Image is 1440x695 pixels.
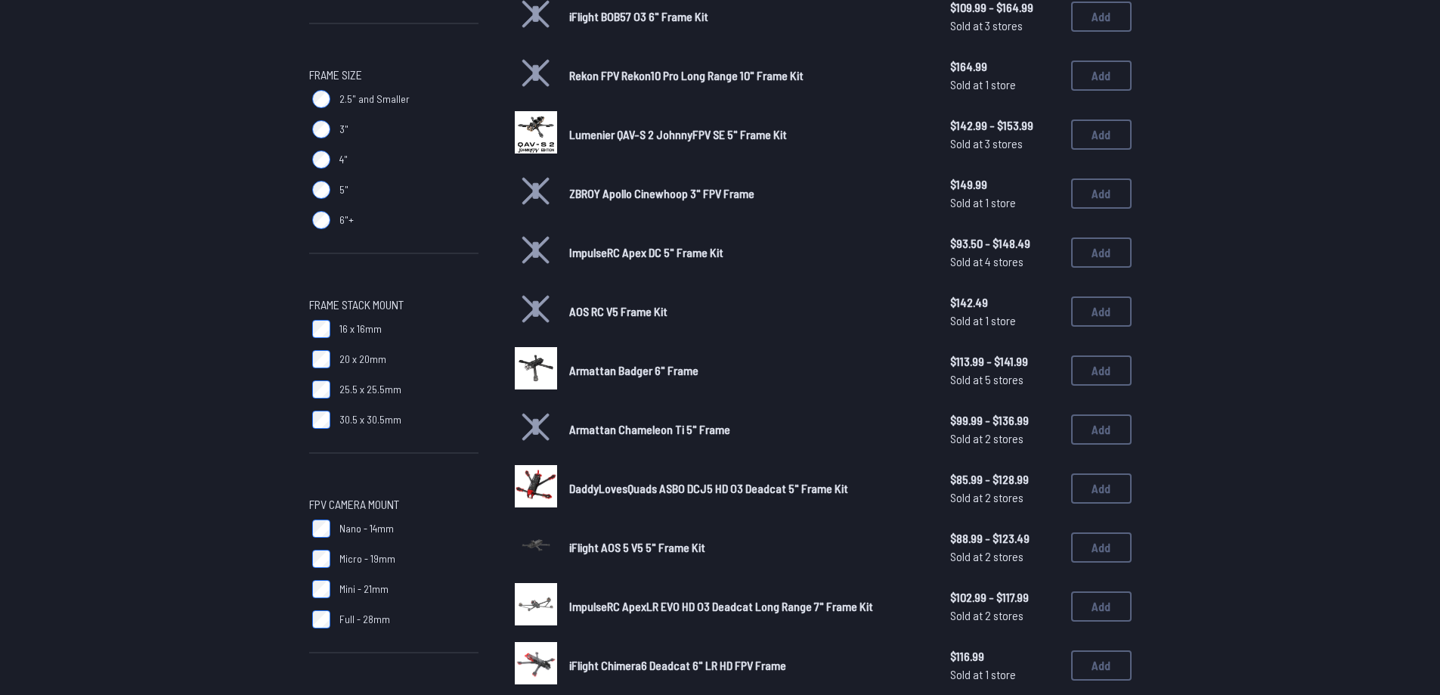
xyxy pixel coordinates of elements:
[569,126,926,144] a: Lumenier QAV-S 2 JohnnyFPV SE 5" Frame Kit
[950,17,1059,35] span: Sold at 3 stores
[950,588,1059,607] span: $102.99 - $117.99
[569,244,926,262] a: ImpulseRC Apex DC 5" Frame Kit
[1071,237,1132,268] button: Add
[950,194,1059,212] span: Sold at 1 store
[950,76,1059,94] span: Sold at 1 store
[569,68,804,82] span: Rekon FPV Rekon10 Pro Long Range 10" Frame Kit
[569,658,786,672] span: iFlight Chimera6 Deadcat 6" LR HD FPV Frame
[950,175,1059,194] span: $149.99
[312,150,330,169] input: 4"
[339,551,395,566] span: Micro - 19mm
[950,647,1059,666] span: $116.99
[569,303,926,321] a: AOS RC V5 Frame Kit
[515,524,557,566] img: image
[339,612,390,627] span: Full - 28mm
[1071,2,1132,32] button: Add
[569,245,723,259] span: ImpulseRC Apex DC 5" Frame Kit
[1071,178,1132,209] button: Add
[339,582,389,597] span: Mini - 21mm
[569,481,848,495] span: DaddyLovesQuads ASBO DCJ5 HD O3 Deadcat 5" Frame Kit
[1071,119,1132,150] button: Add
[515,111,557,154] img: image
[339,182,348,197] span: 5"
[1071,650,1132,681] button: Add
[950,312,1059,330] span: Sold at 1 store
[309,495,399,513] span: FPV Camera Mount
[515,642,557,689] a: image
[569,9,708,23] span: iFlight BOB57 O3 6" Frame Kit
[569,538,926,557] a: iFlight AOS 5 V5 5" Frame Kit
[339,213,354,228] span: 6"+
[950,371,1059,389] span: Sold at 5 stores
[569,127,787,141] span: Lumenier QAV-S 2 JohnnyFPV SE 5" Frame Kit
[515,465,557,512] a: image
[312,520,330,538] input: Nano - 14mm
[950,57,1059,76] span: $164.99
[569,185,926,203] a: ZBROY Apollo Cinewhoop 3" FPV Frame
[569,540,705,554] span: iFlight AOS 5 V5 5" Frame Kit
[312,120,330,138] input: 3"
[339,521,394,536] span: Nano - 14mm
[569,656,926,675] a: iFlight Chimera6 Deadcat 6" LR HD FPV Frame
[950,529,1059,548] span: $88.99 - $123.49
[569,361,926,380] a: Armattan Badger 6" Frame
[569,420,926,439] a: Armattan Chameleon Ti 5" Frame
[950,489,1059,507] span: Sold at 2 stores
[339,92,410,107] span: 2.5" and Smaller
[515,524,557,571] a: image
[1071,296,1132,327] button: Add
[569,597,926,616] a: ImpulseRC ApexLR EVO HD O3 Deadcat Long Range 7" Frame Kit
[569,363,698,377] span: Armattan Badger 6" Frame
[312,320,330,338] input: 16 x 16mm
[312,411,330,429] input: 30.5 x 30.5mm
[950,293,1059,312] span: $142.49
[515,111,557,158] a: image
[569,8,926,26] a: iFlight BOB57 O3 6" Frame Kit
[950,607,1059,625] span: Sold at 2 stores
[312,610,330,628] input: Full - 28mm
[309,296,404,314] span: Frame Stack Mount
[950,470,1059,489] span: $85.99 - $128.99
[309,66,362,84] span: Frame Size
[515,583,557,630] a: image
[1071,355,1132,386] button: Add
[339,412,401,427] span: 30.5 x 30.5mm
[515,347,557,389] img: image
[1071,591,1132,622] button: Add
[950,548,1059,566] span: Sold at 2 stores
[515,347,557,394] a: image
[1071,61,1132,91] button: Add
[950,116,1059,135] span: $142.99 - $153.99
[569,186,754,200] span: ZBROY Apollo Cinewhoop 3" FPV Frame
[569,304,667,318] span: AOS RC V5 Frame Kit
[950,430,1059,448] span: Sold at 2 stores
[1071,532,1132,563] button: Add
[312,181,330,199] input: 5"
[515,465,557,507] img: image
[950,234,1059,253] span: $93.50 - $148.49
[339,352,386,367] span: 20 x 20mm
[950,253,1059,271] span: Sold at 4 stores
[950,411,1059,430] span: $99.99 - $136.99
[950,135,1059,153] span: Sold at 3 stores
[312,380,330,399] input: 25.5 x 25.5mm
[312,550,330,568] input: Micro - 19mm
[312,90,330,108] input: 2.5" and Smaller
[1071,414,1132,445] button: Add
[950,666,1059,684] span: Sold at 1 store
[312,580,330,598] input: Mini - 21mm
[515,642,557,684] img: image
[569,422,730,436] span: Armattan Chameleon Ti 5" Frame
[339,321,382,337] span: 16 x 16mm
[339,152,348,167] span: 4"
[515,583,557,625] img: image
[569,479,926,498] a: DaddyLovesQuads ASBO DCJ5 HD O3 Deadcat 5" Frame Kit
[312,211,330,229] input: 6"+
[1071,473,1132,504] button: Add
[569,67,926,85] a: Rekon FPV Rekon10 Pro Long Range 10" Frame Kit
[569,599,873,613] span: ImpulseRC ApexLR EVO HD O3 Deadcat Long Range 7" Frame Kit
[339,382,401,397] span: 25.5 x 25.5mm
[339,122,348,137] span: 3"
[950,352,1059,371] span: $113.99 - $141.99
[312,350,330,368] input: 20 x 20mm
